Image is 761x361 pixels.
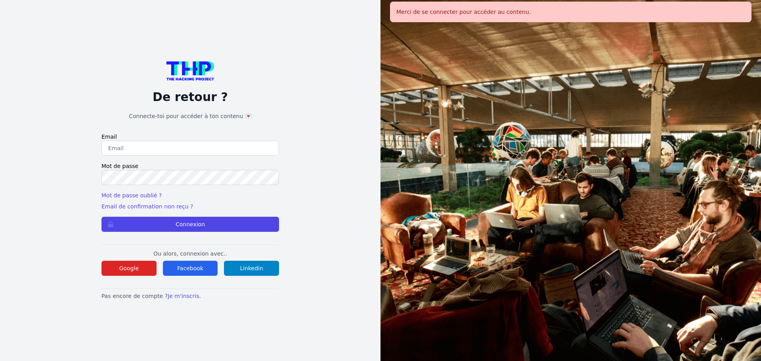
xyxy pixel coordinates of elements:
button: Linkedin [224,261,279,276]
button: Facebook [163,261,218,276]
p: Pas encore de compte ? [101,292,279,300]
input: Email [101,141,279,156]
div: Merci de se connecter pour accéder au contenu. [390,2,751,22]
h1: Connecte-toi pour accéder à ton contenu 💌 [101,112,279,120]
label: Mot de passe [101,162,279,170]
p: Ou alors, connexion avec.. [101,250,279,258]
a: Mot de passe oublié ? [101,192,162,199]
button: Connexion [101,217,279,232]
button: Google [101,261,157,276]
a: Email de confirmation non reçu ? [101,203,193,210]
img: logo [166,61,214,80]
p: De retour ? [101,90,279,104]
label: Email [101,133,279,141]
a: Je m'inscris. [168,293,201,299]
